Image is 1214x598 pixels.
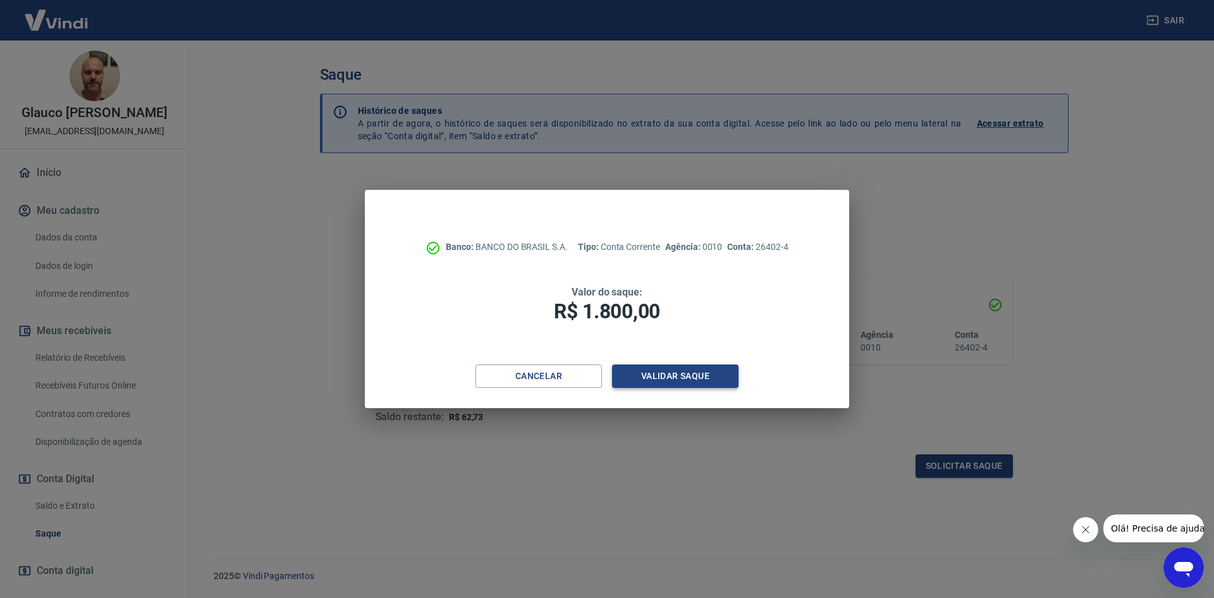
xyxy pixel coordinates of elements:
p: Conta Corrente [578,240,660,254]
button: Cancelar [475,364,602,388]
iframe: Mensagem da empresa [1103,514,1204,542]
span: Olá! Precisa de ajuda? [8,9,106,19]
iframe: Botão para abrir a janela de mensagens [1163,547,1204,588]
span: Tipo: [578,242,601,252]
span: Valor do saque: [572,286,642,298]
span: Agência: [665,242,702,252]
p: BANCO DO BRASIL S.A. [446,240,568,254]
span: R$ 1.800,00 [554,299,660,323]
p: 0010 [665,240,722,254]
button: Validar saque [612,364,739,388]
p: 26402-4 [727,240,788,254]
span: Conta: [727,242,756,252]
iframe: Fechar mensagem [1073,517,1098,542]
span: Banco: [446,242,475,252]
